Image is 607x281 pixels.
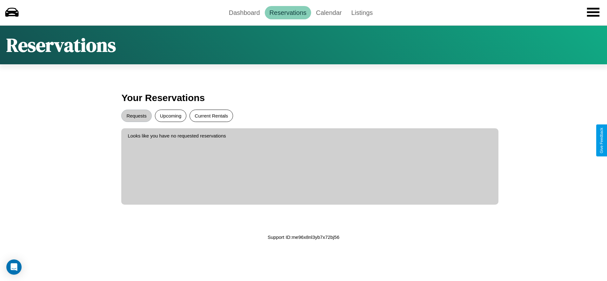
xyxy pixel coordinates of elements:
[224,6,265,19] a: Dashboard
[190,110,233,122] button: Current Rentals
[121,89,485,106] h3: Your Reservations
[346,6,377,19] a: Listings
[265,6,311,19] a: Reservations
[6,259,22,275] div: Open Intercom Messenger
[155,110,187,122] button: Upcoming
[268,233,339,241] p: Support ID: me96x8nl3yb7x72bj56
[311,6,346,19] a: Calendar
[6,32,116,58] h1: Reservations
[128,131,492,140] p: Looks like you have no requested reservations
[599,128,604,153] div: Give Feedback
[121,110,151,122] button: Requests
